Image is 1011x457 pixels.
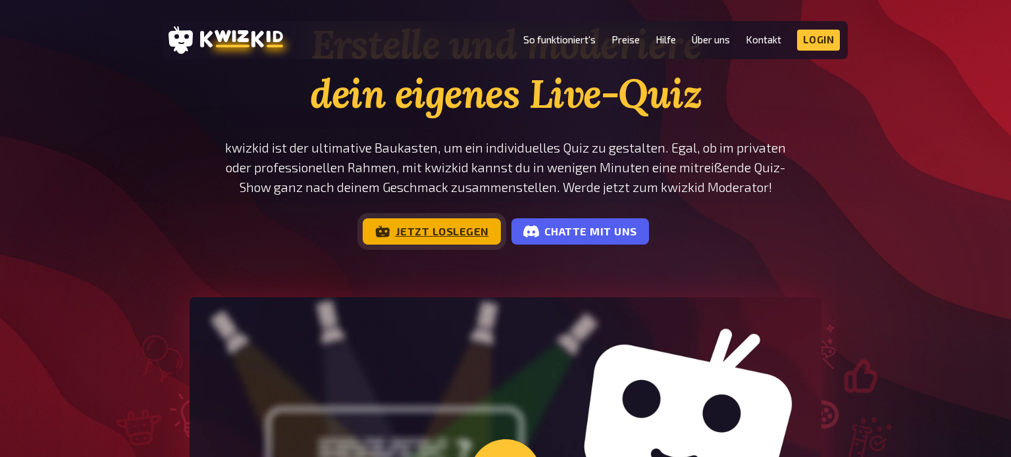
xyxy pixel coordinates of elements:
h1: Erstelle und moderiere dein eigenes Live-Quiz [190,20,821,118]
a: Hilfe [656,34,676,45]
a: Jetzt loslegen [363,218,501,245]
a: So funktioniert's [523,34,596,45]
a: Kontakt [746,34,781,45]
p: kwizkid ist der ultimative Baukasten, um ein individuelles Quiz zu gestalten. Egal, ob im private... [190,138,821,197]
a: Preise [611,34,640,45]
a: Chatte mit uns [511,218,649,245]
a: Login [797,30,841,51]
a: Über uns [692,34,730,45]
